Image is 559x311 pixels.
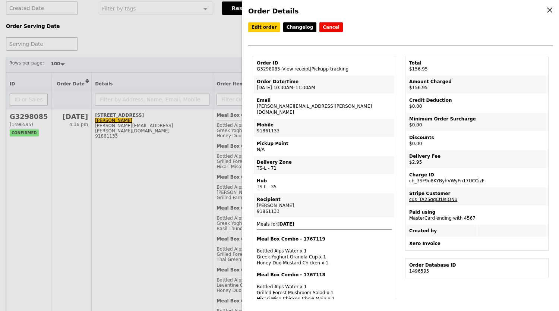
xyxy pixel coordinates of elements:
[409,197,457,202] a: cus_TA25qqCtUsIONu
[257,236,392,266] div: Bottled Alps Water x 1 Greek Yoghurt Granola Cup x 1 Honey Duo Mustard Chicken x 1
[254,138,395,155] td: N/A
[257,272,392,278] h4: Meal Box Combo - 1767118
[257,141,392,147] div: Pickup Point
[409,153,544,159] div: Delivery Fee
[406,132,547,150] td: $0.00
[254,156,395,174] td: TS-L - 71
[257,60,392,66] div: Order ID
[409,191,544,197] div: Stripe Customer
[248,22,280,32] a: Edit order
[257,197,392,202] div: Recipient
[283,22,317,32] a: Changelog
[409,178,484,183] a: ch_3SF9u8KYByhVWyFn17UCCizF
[257,208,392,214] div: 91861133
[254,76,395,94] td: [DATE] 10:30AM–11:30AM
[406,150,547,168] td: $2.95
[406,206,547,224] td: MasterCard ending with 4567
[406,94,547,112] td: $0.00
[409,241,544,246] div: Xero Invoice
[254,175,395,193] td: TS-L - 35
[406,259,547,277] td: 1496595
[406,57,547,75] td: $156.95
[409,97,544,103] div: Credit Deduction
[406,113,547,131] td: $0.00
[254,119,395,137] td: 91861133
[257,97,392,103] div: Email
[254,94,395,118] td: [PERSON_NAME][EMAIL_ADDRESS][PERSON_NAME][DOMAIN_NAME]
[409,172,544,178] div: Charge ID
[409,209,544,215] div: Paid using
[257,236,392,242] h4: Meal Box Combo - 1767119
[312,66,348,72] a: Pickupp tracking
[277,222,294,227] b: [DATE]
[257,159,392,165] div: Delivery Zone
[409,116,544,122] div: Minimum Order Surcharge
[310,66,348,72] span: |
[282,66,310,72] a: View receipt
[257,79,392,85] div: Order Date/Time
[254,57,395,75] td: G3298085
[409,228,474,234] div: Created by
[406,76,547,94] td: $156.95
[409,262,544,268] div: Order Database ID
[257,122,392,128] div: Mobile
[409,79,544,85] div: Amount Charged
[257,202,392,208] div: [PERSON_NAME]
[280,66,282,72] span: –
[319,22,343,32] button: Cancel
[257,178,392,184] div: Hub
[248,7,299,15] span: Order Details
[409,135,544,141] div: Discounts
[257,272,392,302] div: Bottled Alps Water x 1 Grilled Forest Mushroom Salad x 1 Hikari Miso Chicken Chow Mein x 1
[409,60,544,66] div: Total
